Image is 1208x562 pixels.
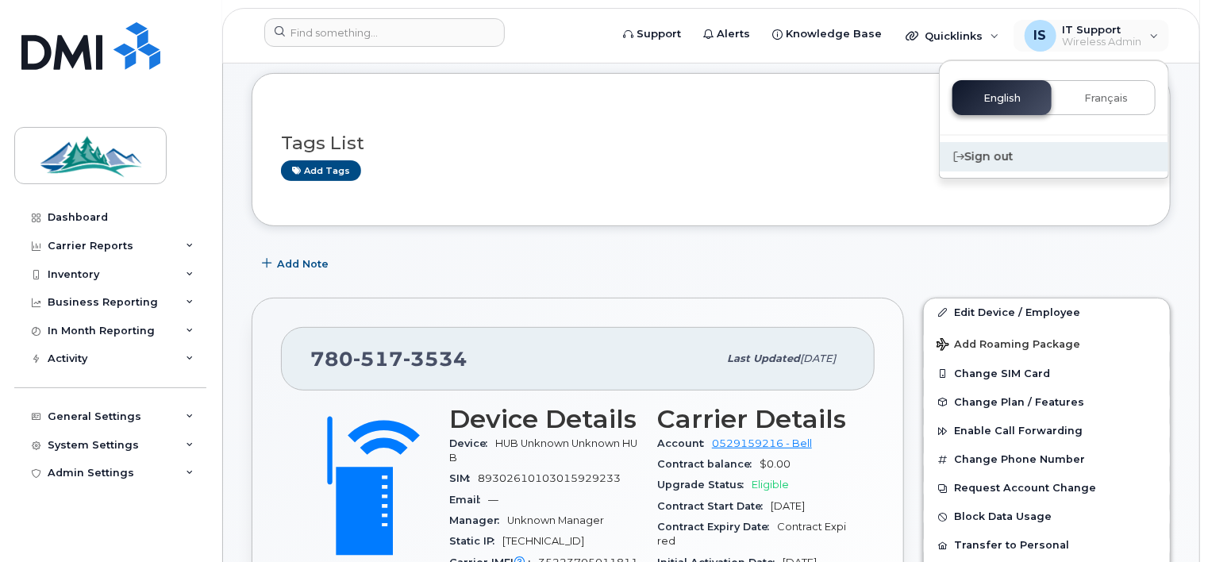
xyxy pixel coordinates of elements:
[281,160,361,180] a: Add tags
[894,20,1010,52] div: Quicklinks
[1014,20,1170,52] div: IT Support
[502,535,584,547] span: [TECHNICAL_ID]
[657,405,846,433] h3: Carrier Details
[507,514,604,526] span: Unknown Manager
[800,352,836,364] span: [DATE]
[924,298,1170,327] a: Edit Device / Employee
[657,479,752,491] span: Upgrade Status
[727,352,800,364] span: Last updated
[310,347,467,371] span: 780
[449,514,507,526] span: Manager
[924,474,1170,502] button: Request Account Change
[657,500,771,512] span: Contract Start Date
[449,405,638,433] h3: Device Details
[657,437,712,449] span: Account
[612,18,692,50] a: Support
[264,18,505,47] input: Find something...
[924,417,1170,445] button: Enable Call Forwarding
[761,18,893,50] a: Knowledge Base
[760,458,791,470] span: $0.00
[771,500,805,512] span: [DATE]
[657,521,777,533] span: Contract Expiry Date
[940,142,1168,171] div: Sign out
[478,472,621,484] span: 89302610103015929233
[277,256,329,271] span: Add Note
[1063,23,1142,36] span: IT Support
[925,29,983,42] span: Quicklinks
[717,26,750,42] span: Alerts
[403,347,467,371] span: 3534
[1063,36,1142,48] span: Wireless Admin
[657,458,760,470] span: Contract balance
[954,425,1083,437] span: Enable Call Forwarding
[924,445,1170,474] button: Change Phone Number
[752,479,789,491] span: Eligible
[924,388,1170,417] button: Change Plan / Features
[449,494,488,506] span: Email
[924,531,1170,560] button: Transfer to Personal
[488,494,498,506] span: —
[924,327,1170,360] button: Add Roaming Package
[924,502,1170,531] button: Block Data Usage
[1084,92,1128,105] span: Français
[1034,26,1047,45] span: IS
[449,535,502,547] span: Static IP
[937,338,1080,353] span: Add Roaming Package
[786,26,882,42] span: Knowledge Base
[252,250,342,279] button: Add Note
[924,360,1170,388] button: Change SIM Card
[637,26,681,42] span: Support
[449,437,637,464] span: HUB Unknown Unknown HUB
[954,396,1084,408] span: Change Plan / Features
[449,437,495,449] span: Device
[281,133,1141,153] h3: Tags List
[692,18,761,50] a: Alerts
[353,347,403,371] span: 517
[712,437,812,449] a: 0529159216 - Bell
[449,472,478,484] span: SIM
